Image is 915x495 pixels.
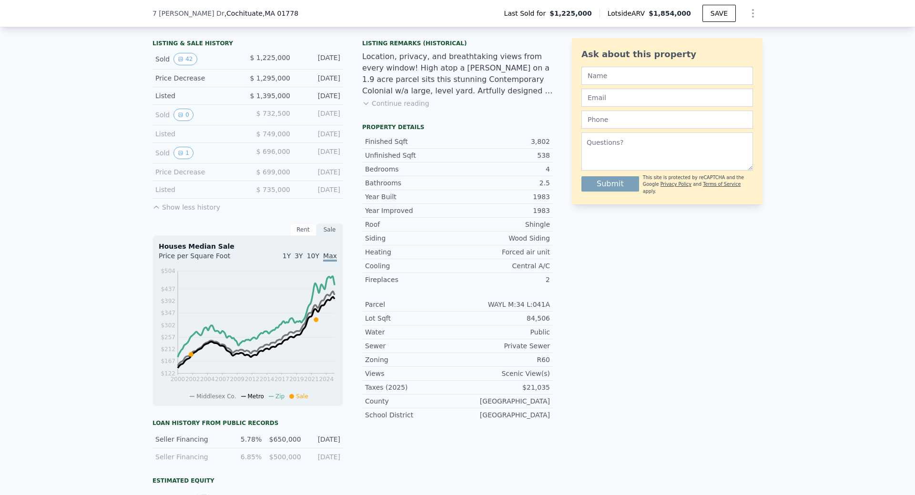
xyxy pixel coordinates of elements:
div: Parcel [365,300,457,309]
span: Metro [248,393,264,400]
div: Location, privacy, and breathtaking views from every window! High atop a [PERSON_NAME] on a 1.9 a... [362,51,553,97]
div: Sewer [365,341,457,351]
div: Loan history from public records [152,419,343,427]
div: Bathrooms [365,178,457,188]
a: Privacy Policy [661,182,691,187]
div: Forced air unit [457,247,550,257]
tspan: $122 [161,370,175,377]
tspan: $167 [161,358,175,364]
div: Listed [155,185,240,194]
button: View historical data [173,147,193,159]
a: Terms of Service [703,182,741,187]
div: [DATE] [307,452,340,462]
span: $ 1,395,000 [250,92,290,100]
span: , Cochituate [224,9,298,18]
span: $ 699,000 [256,168,290,176]
span: 7 [PERSON_NAME] Dr [152,9,224,18]
span: Max [323,252,337,262]
tspan: 2021 [304,376,319,383]
div: Unfinished Sqft [365,151,457,160]
tspan: $257 [161,334,175,341]
div: Listed [155,91,240,101]
tspan: 2007 [215,376,230,383]
div: Finished Sqft [365,137,457,146]
div: Siding [365,233,457,243]
div: [DATE] [298,167,340,177]
div: [DATE] [307,434,340,444]
div: Water [365,327,457,337]
div: [DATE] [298,109,340,121]
div: Fireplaces [365,275,457,284]
tspan: $212 [161,346,175,353]
div: [DATE] [298,73,340,83]
div: 3,802 [457,137,550,146]
span: $1,225,000 [549,9,592,18]
div: 84,506 [457,313,550,323]
div: Price Decrease [155,73,240,83]
div: 538 [457,151,550,160]
div: Estimated Equity [152,477,343,485]
div: Rent [290,223,316,236]
div: R60 [457,355,550,364]
div: Sale [316,223,343,236]
span: Middlesex Co. [196,393,236,400]
tspan: 2014 [260,376,274,383]
div: $21,035 [457,383,550,392]
div: Sold [155,53,240,65]
div: Wood Siding [457,233,550,243]
button: View historical data [173,109,193,121]
div: Listed [155,129,240,139]
div: This site is protected by reCAPTCHA and the Google and apply. [643,174,753,195]
input: Name [581,67,753,85]
div: Price per Square Foot [159,251,248,266]
div: LISTING & SALE HISTORY [152,40,343,49]
input: Phone [581,111,753,129]
span: $ 749,000 [256,130,290,138]
button: Submit [581,176,639,192]
div: Listing Remarks (Historical) [362,40,553,47]
span: , MA 01778 [263,10,298,17]
div: Bedrooms [365,164,457,174]
button: View historical data [173,53,197,65]
div: [DATE] [298,91,340,101]
div: Sold [155,109,240,121]
div: 2 [457,275,550,284]
span: $ 735,000 [256,186,290,193]
tspan: 2012 [245,376,260,383]
div: Price Decrease [155,167,240,177]
div: County [365,396,457,406]
div: School District [365,410,457,420]
tspan: $302 [161,322,175,329]
div: [DATE] [298,129,340,139]
div: [GEOGRAPHIC_DATA] [457,396,550,406]
div: [DATE] [298,185,340,194]
button: SAVE [702,5,736,22]
div: Shingle [457,220,550,229]
div: Cooling [365,261,457,271]
div: 1983 [457,192,550,202]
span: Lotside ARV [608,9,649,18]
div: [GEOGRAPHIC_DATA] [457,410,550,420]
tspan: $437 [161,286,175,293]
tspan: 2019 [289,376,304,383]
div: 2.5 [457,178,550,188]
div: Zoning [365,355,457,364]
div: Sold [155,147,240,159]
div: Year Improved [365,206,457,215]
span: 3Y [295,252,303,260]
tspan: 2004 [200,376,215,383]
div: 1983 [457,206,550,215]
span: 1Y [283,252,291,260]
div: Views [365,369,457,378]
span: $1,854,000 [649,10,691,17]
tspan: 2009 [230,376,244,383]
div: Houses Median Sale [159,242,337,251]
div: 5.78% [228,434,262,444]
button: Show less history [152,199,220,212]
input: Email [581,89,753,107]
div: Taxes (2025) [365,383,457,392]
span: 10Y [307,252,319,260]
span: $ 1,295,000 [250,74,290,82]
tspan: $504 [161,268,175,274]
span: $ 1,225,000 [250,54,290,61]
